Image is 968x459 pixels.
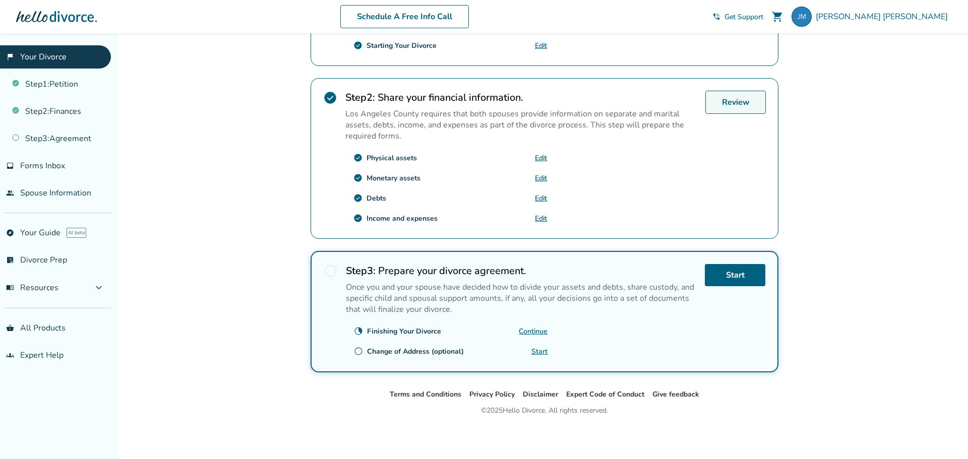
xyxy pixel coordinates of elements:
[340,5,469,28] a: Schedule A Free Info Call
[705,91,766,114] a: Review
[93,282,105,294] span: expand_more
[535,214,547,223] a: Edit
[6,256,14,264] span: list_alt_check
[566,389,644,399] a: Expert Code of Conduct
[353,193,362,203] span: check_circle
[367,347,464,356] div: Change of Address (optional)
[367,214,438,223] div: Income and expenses
[6,282,58,293] span: Resources
[712,12,763,22] a: phone_in_talkGet Support
[324,264,338,278] span: radio_button_unchecked
[6,324,14,332] span: shopping_basket
[652,388,699,401] li: Give feedback
[345,91,697,104] h2: Share your financial information.
[353,214,362,223] span: check_circle
[345,91,375,104] strong: Step 2 :
[67,228,86,238] span: AI beta
[6,162,14,170] span: inbox
[390,389,461,399] a: Terms and Conditions
[918,411,968,459] iframe: Chat Widget
[367,153,417,163] div: Physical assets
[20,160,65,171] span: Forms Inbox
[367,193,386,203] div: Debts
[816,11,952,22] span: [PERSON_NAME] [PERSON_NAME]
[535,153,547,163] a: Edit
[6,284,14,292] span: menu_book
[6,53,14,61] span: flag_2
[353,153,362,162] span: check_circle
[712,13,720,21] span: phone_in_talk
[481,405,608,417] div: © 2025 Hello Divorce. All rights reserved.
[354,347,363,356] span: radio_button_unchecked
[469,389,515,399] a: Privacy Policy
[724,12,763,22] span: Get Support
[535,41,547,50] a: Edit
[353,173,362,182] span: check_circle
[354,326,363,336] span: clock_loader_40
[346,264,697,278] h2: Prepare your divorce agreement.
[323,91,337,105] span: check_circle
[535,193,547,203] a: Edit
[345,108,697,142] p: Los Angeles County requires that both spouses provide information on separate and marital assets,...
[705,264,765,286] a: Start
[353,41,362,50] span: check_circle
[346,282,697,315] p: Once you and your spouse have decided how to divide your assets and debts, share custody, and spe...
[6,189,14,197] span: people
[6,229,14,237] span: explore
[367,41,437,50] div: Starting Your Divorce
[6,351,14,359] span: groups
[367,173,420,183] div: Monetary assets
[346,264,376,278] strong: Step 3 :
[531,347,548,356] a: Start
[367,326,441,336] div: Finishing Your Divorce
[792,7,812,27] img: john@westhollywood.com
[535,173,547,183] a: Edit
[519,326,548,336] a: Continue
[771,11,783,23] span: shopping_cart
[523,388,558,401] li: Disclaimer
